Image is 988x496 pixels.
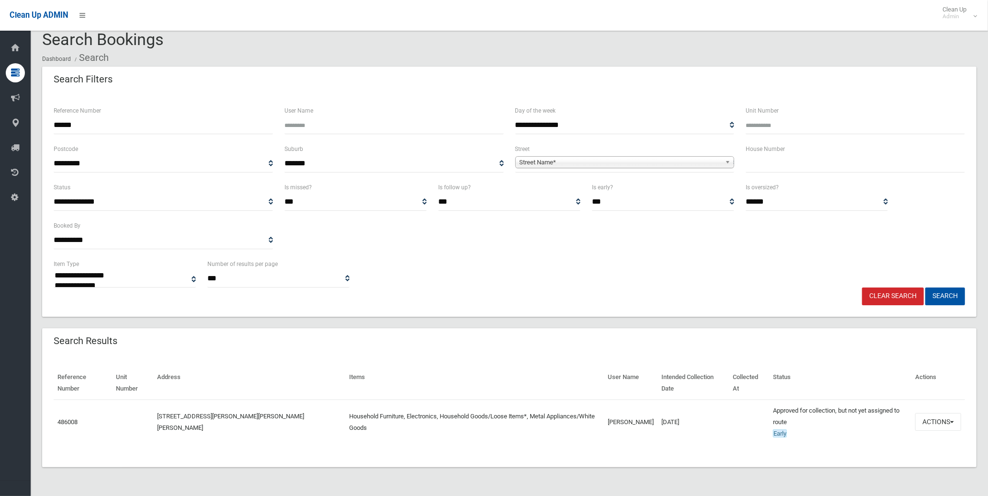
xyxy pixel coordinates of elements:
[57,418,78,426] a: 486008
[515,144,530,154] label: Street
[284,105,313,116] label: User Name
[911,367,965,400] th: Actions
[769,400,911,444] td: Approved for collection, but not yet assigned to route
[10,11,68,20] span: Clean Up ADMIN
[520,157,722,168] span: Street Name*
[658,367,729,400] th: Intended Collection Date
[746,144,785,154] label: House Number
[157,413,304,431] a: [STREET_ADDRESS][PERSON_NAME][PERSON_NAME][PERSON_NAME]
[515,105,556,116] label: Day of the week
[604,400,658,444] td: [PERSON_NAME]
[112,367,153,400] th: Unit Number
[938,6,976,20] span: Clean Up
[925,288,965,305] button: Search
[943,13,966,20] small: Admin
[153,367,345,400] th: Address
[438,182,471,193] label: Is follow up?
[604,367,658,400] th: User Name
[42,332,129,350] header: Search Results
[746,105,779,116] label: Unit Number
[42,56,71,62] a: Dashboard
[54,220,80,231] label: Booked By
[345,400,604,444] td: Household Furniture, Electronics, Household Goods/Loose Items*, Metal Appliances/White Goods
[54,367,112,400] th: Reference Number
[42,70,124,89] header: Search Filters
[284,182,312,193] label: Is missed?
[54,144,78,154] label: Postcode
[42,30,164,49] span: Search Bookings
[773,429,787,438] span: Early
[862,288,924,305] a: Clear Search
[746,182,779,193] label: Is oversized?
[658,400,729,444] td: [DATE]
[284,144,303,154] label: Suburb
[72,49,109,67] li: Search
[915,413,961,431] button: Actions
[54,182,70,193] label: Status
[345,367,604,400] th: Items
[207,259,278,269] label: Number of results per page
[729,367,769,400] th: Collected At
[54,259,79,269] label: Item Type
[769,367,911,400] th: Status
[592,182,613,193] label: Is early?
[54,105,101,116] label: Reference Number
